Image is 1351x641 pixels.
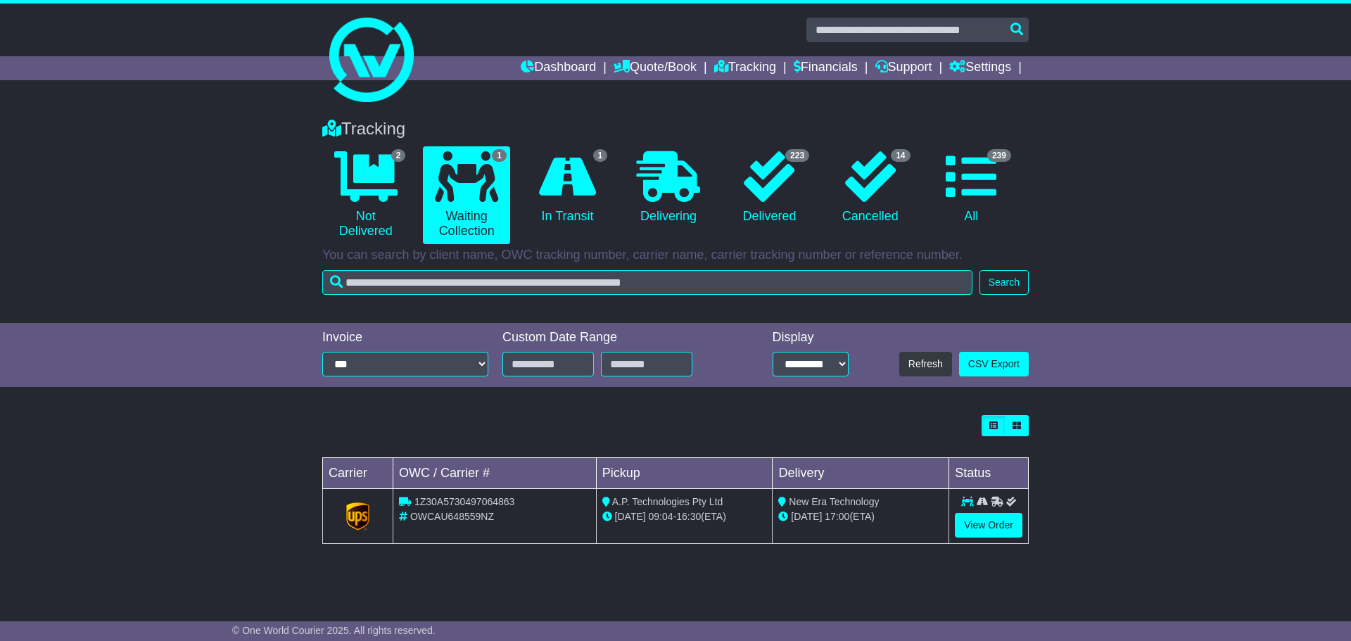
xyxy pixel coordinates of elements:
span: [DATE] [791,511,822,522]
a: View Order [955,513,1022,538]
td: Carrier [323,458,393,489]
span: 14 [891,149,910,162]
span: 17:00 [825,511,849,522]
a: 223 Delivered [726,146,813,229]
img: GetCarrierServiceLogo [346,502,370,531]
a: 2 Not Delivered [322,146,409,244]
a: 239 All [928,146,1015,229]
a: Dashboard [521,56,596,80]
span: 1 [593,149,608,162]
a: Quote/Book [614,56,697,80]
a: Financials [794,56,858,80]
span: OWCAU648559NZ [410,511,494,522]
div: - (ETA) [602,509,767,524]
div: Tracking [315,119,1036,139]
button: Search [979,270,1029,295]
div: Display [773,330,849,345]
td: Delivery [773,458,949,489]
span: New Era Technology [789,496,879,507]
p: You can search by client name, OWC tracking number, carrier name, carrier tracking number or refe... [322,248,1029,263]
a: Delivering [625,146,711,229]
span: A.P. Technologies Pty Ltd [612,496,723,507]
span: 239 [987,149,1011,162]
a: Support [875,56,932,80]
span: 16:30 [676,511,701,522]
span: 1Z30A5730497064863 [414,496,514,507]
a: Settings [949,56,1011,80]
div: Custom Date Range [502,330,728,345]
span: [DATE] [615,511,646,522]
a: Tracking [714,56,776,80]
span: © One World Courier 2025. All rights reserved. [232,625,436,636]
td: Status [949,458,1029,489]
a: 14 Cancelled [827,146,913,229]
a: 1 In Transit [524,146,611,229]
span: 09:04 [649,511,673,522]
div: (ETA) [778,509,943,524]
button: Refresh [899,352,952,376]
td: Pickup [596,458,773,489]
div: Invoice [322,330,488,345]
span: 1 [492,149,507,162]
a: 1 Waiting Collection [423,146,509,244]
span: 2 [391,149,406,162]
a: CSV Export [959,352,1029,376]
span: 223 [785,149,809,162]
td: OWC / Carrier # [393,458,597,489]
